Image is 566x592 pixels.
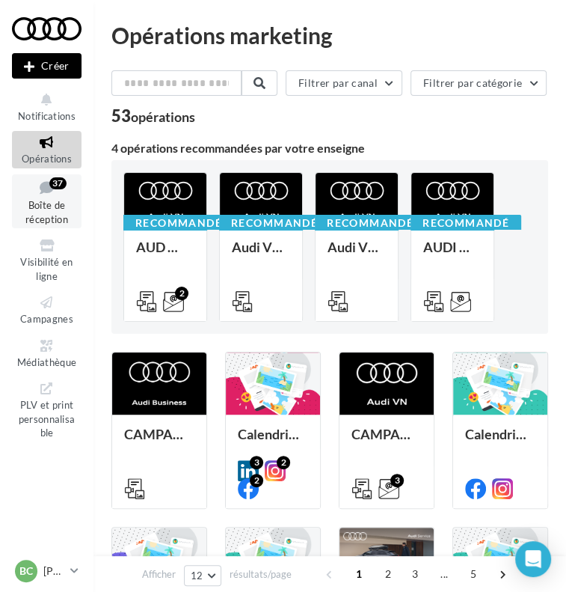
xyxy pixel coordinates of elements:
div: opérations [131,110,195,123]
span: 2 [376,562,400,586]
div: Calendrier éditorial national : semaine du 15.09 au 21.09 [465,427,535,457]
button: Notifications [12,88,81,125]
div: Audi VN - Sport [232,239,290,269]
div: 37 [49,177,67,189]
span: 1 [347,562,371,586]
span: 5 [461,562,485,586]
div: Recommandé [410,215,521,231]
button: Filtrer par canal [286,70,402,96]
div: Calendrier éditorial national : semaine du 22.09 au 28.09 [238,427,308,457]
a: PLV et print personnalisable [12,377,81,442]
div: Opérations marketing [111,24,548,46]
span: BC [19,564,33,579]
button: Créer [12,53,81,79]
span: 3 [403,562,427,586]
div: 2 [175,287,188,300]
span: 12 [191,570,203,582]
span: Notifications [18,110,76,122]
a: Opérations [12,131,81,168]
span: ... [432,562,456,586]
span: Afficher [142,567,176,582]
div: 53 [111,108,195,124]
div: CAMPAGNE E-HYBRID OCTOBRE B2B [124,427,194,457]
div: CAMPAGNE HYBRIDE RECHARGEABLE [351,427,422,457]
div: AUDI VN_FIL ROUGE 2025 - A1, Q2, Q3, Q5 et Q4 e-tron [423,239,482,269]
span: résultats/page [230,567,292,582]
a: Médiathèque [12,335,81,371]
a: Visibilité en ligne [12,234,81,285]
div: 4 opérations recommandées par votre enseigne [111,142,548,154]
div: Open Intercom Messenger [515,541,551,577]
div: 3 [390,474,404,487]
span: PLV et print personnalisable [19,396,76,439]
div: 2 [277,456,290,469]
div: Recommandé [315,215,425,231]
button: Filtrer par catégorie [410,70,547,96]
a: Campagnes [12,291,81,328]
div: Recommandé [219,215,330,231]
div: AUD VN_NOUVELLE A6 e-tron [136,239,194,269]
a: BC [PERSON_NAME] [12,557,81,585]
span: Visibilité en ligne [20,256,73,282]
span: Campagnes [20,313,73,325]
button: 12 [184,565,222,586]
div: 2 [250,474,263,487]
div: 3 [250,456,263,469]
p: [PERSON_NAME] [43,564,64,579]
div: Nouvelle campagne [12,53,81,79]
div: Recommandé [123,215,234,231]
span: Médiathèque [17,356,77,368]
div: Audi VN - Tradition [327,239,386,269]
span: Opérations [22,153,72,165]
a: Boîte de réception37 [12,174,81,229]
span: Boîte de réception [25,199,68,225]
